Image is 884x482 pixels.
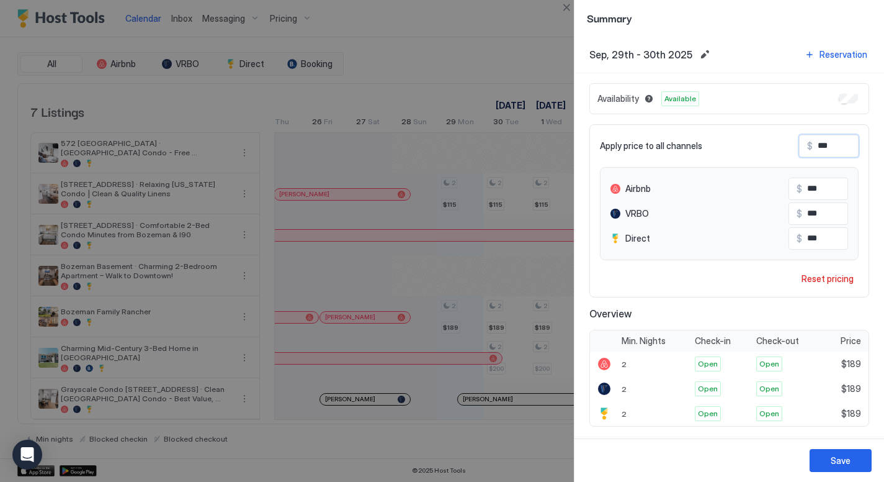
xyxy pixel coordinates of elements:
span: $189 [841,408,861,419]
span: Open [698,358,718,370]
span: Overview [589,307,869,320]
div: Open Intercom Messenger [12,440,42,470]
div: Reset pricing [801,272,854,285]
button: Reset pricing [797,270,859,287]
span: Apply price to all channels [600,140,702,152]
span: $ [797,208,802,219]
span: 2 [622,360,627,369]
span: $ [797,233,802,244]
span: Check-out [756,335,799,347]
span: Open [759,358,779,370]
span: $ [797,183,802,194]
button: Reservation [803,46,869,63]
span: Price [841,335,861,347]
span: Summary [587,10,872,25]
span: Open [698,383,718,394]
span: Open [698,408,718,419]
span: 2 [622,409,627,419]
span: $ [807,140,813,152]
button: Edit date range [697,47,712,62]
span: Check-in [695,335,731,347]
div: Reservation [819,48,867,61]
span: Direct [625,233,650,244]
button: Blocked dates override all pricing rules and remain unavailable until manually unblocked [641,91,656,106]
span: Sep, 29th - 30th 2025 [589,48,692,61]
span: Availability [597,93,639,104]
span: 2 [622,384,627,394]
span: $189 [841,383,861,394]
span: Open [759,383,779,394]
span: $189 [841,358,861,370]
span: Airbnb [625,183,651,194]
button: Save [810,449,872,472]
span: Available [664,93,696,104]
span: VRBO [625,208,649,219]
div: Save [831,454,851,467]
span: Min. Nights [622,335,666,347]
span: Open [759,408,779,419]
